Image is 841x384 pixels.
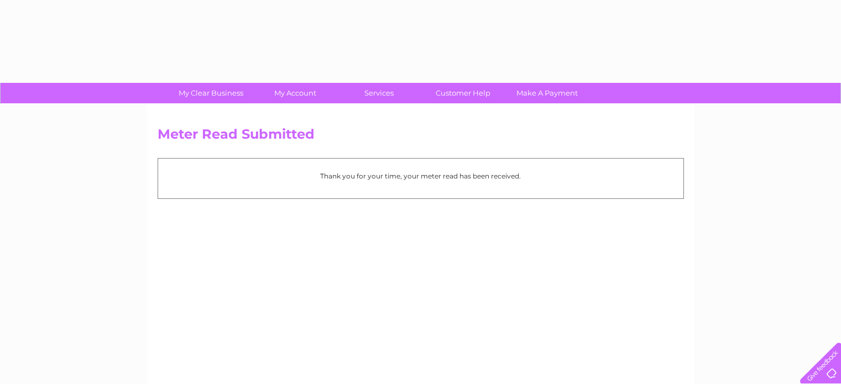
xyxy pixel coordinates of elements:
[165,83,257,103] a: My Clear Business
[158,127,684,148] h2: Meter Read Submitted
[502,83,593,103] a: Make A Payment
[164,171,678,181] p: Thank you for your time, your meter read has been received.
[333,83,425,103] a: Services
[249,83,341,103] a: My Account
[417,83,509,103] a: Customer Help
